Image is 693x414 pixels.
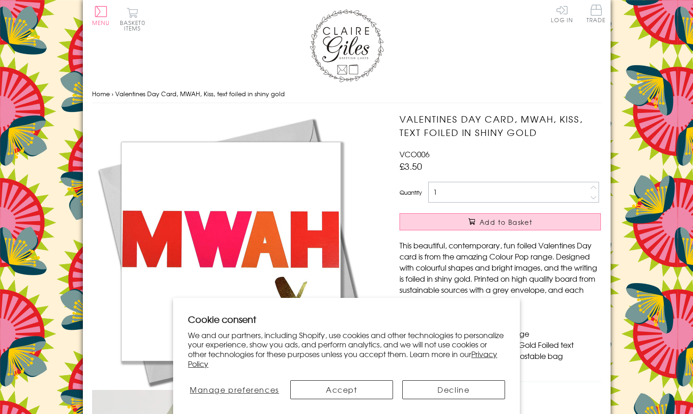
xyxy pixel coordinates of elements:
nav: breadcrumbs [92,85,601,104]
img: Valentines Day Card, MWAH, Kiss, text foiled in shiny gold [92,112,370,390]
p: We and our partners, including Shopify, use cookies and other technologies to personalize your ex... [188,330,505,369]
button: Menu [92,6,110,25]
span: VCO006 [400,148,430,160]
span: Valentines Day Card, MWAH, Kiss, text foiled in shiny gold [115,89,285,98]
span: 0 items [124,19,145,32]
button: Manage preferences [188,380,281,399]
img: Claire Giles Greetings Cards [310,9,384,82]
button: Accept [290,380,393,399]
button: Basket0 items [120,7,145,31]
span: Add to Basket [480,217,532,227]
span: Menu [92,19,110,27]
span: Trade [587,5,606,23]
button: Decline [402,380,505,399]
p: This beautiful, contemporary, fun foiled Valentines Day card is from the amazing Colour Pop range... [400,240,601,306]
a: Log In [551,5,573,23]
a: Trade [587,5,606,25]
span: £3.50 [400,160,422,173]
a: Privacy Policy [188,348,497,369]
span: Manage preferences [190,384,279,395]
h1: Valentines Day Card, MWAH, Kiss, text foiled in shiny gold [400,112,601,139]
a: Home [92,89,110,98]
h2: Cookie consent [188,313,505,326]
button: Add to Basket [400,213,601,230]
label: Quantity [400,188,422,197]
span: › [112,89,113,98]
